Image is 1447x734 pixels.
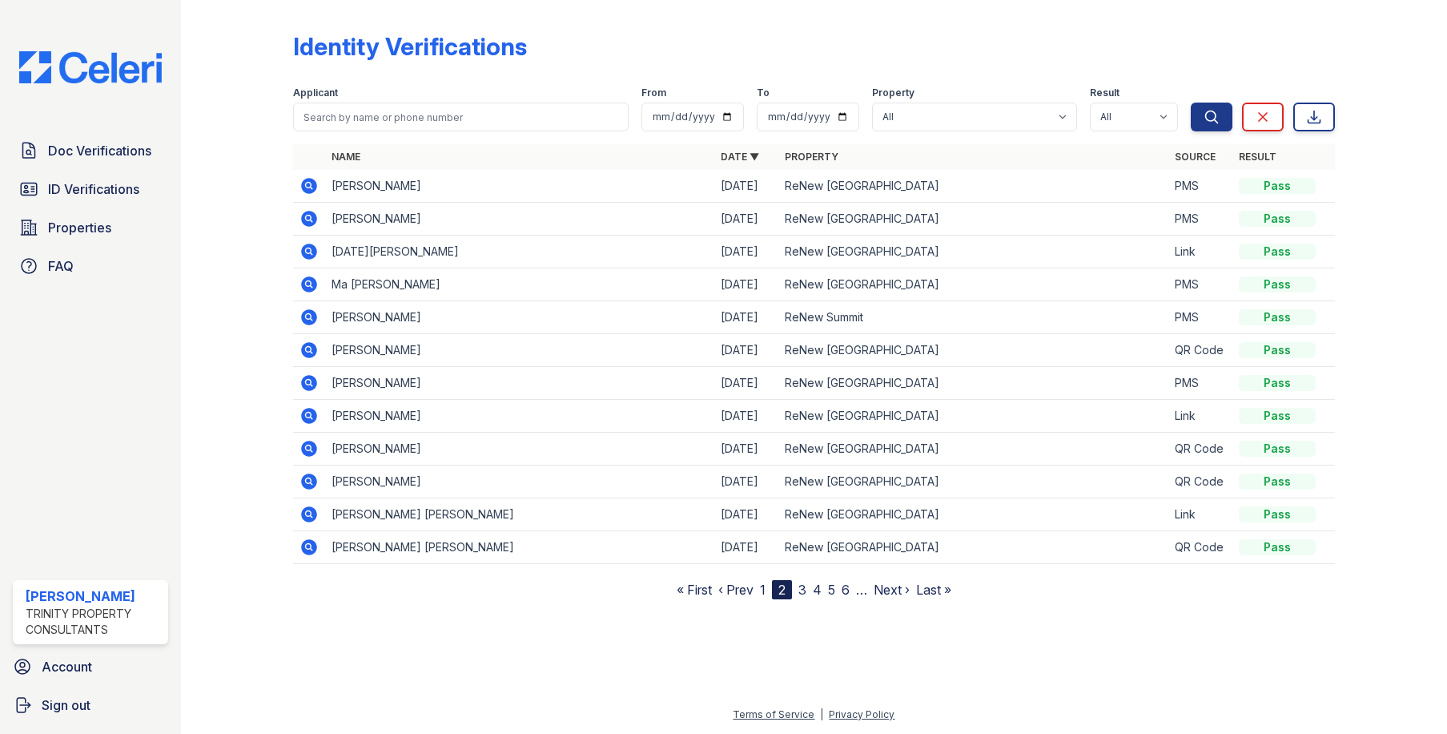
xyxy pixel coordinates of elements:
[325,170,714,203] td: [PERSON_NAME]
[874,582,910,598] a: Next ›
[778,531,1168,564] td: ReNew [GEOGRAPHIC_DATA]
[778,466,1168,498] td: ReNew [GEOGRAPHIC_DATA]
[718,582,754,598] a: ‹ Prev
[828,582,835,598] a: 5
[714,531,778,564] td: [DATE]
[26,606,162,638] div: Trinity Property Consultants
[48,141,151,160] span: Doc Verifications
[1168,236,1232,268] td: Link
[733,708,814,720] a: Terms of Service
[325,301,714,334] td: [PERSON_NAME]
[714,400,778,433] td: [DATE]
[1168,301,1232,334] td: PMS
[714,466,778,498] td: [DATE]
[1168,400,1232,433] td: Link
[1239,408,1316,424] div: Pass
[293,87,338,99] label: Applicant
[325,433,714,466] td: [PERSON_NAME]
[1090,87,1119,99] label: Result
[42,696,90,715] span: Sign out
[1168,170,1232,203] td: PMS
[6,51,175,83] img: CE_Logo_Blue-a8612792a0a2168367f1c8372b55b34899dd931a85d93a1a3d3e32e68fde9ad4.png
[721,151,759,163] a: Date ▼
[48,179,139,199] span: ID Verifications
[677,582,712,598] a: « First
[856,580,867,599] span: …
[293,103,628,131] input: Search by name or phone number
[325,498,714,531] td: [PERSON_NAME] [PERSON_NAME]
[1239,244,1316,260] div: Pass
[778,268,1168,301] td: ReNew [GEOGRAPHIC_DATA]
[714,367,778,400] td: [DATE]
[714,170,778,203] td: [DATE]
[1239,441,1316,457] div: Pass
[1239,342,1316,358] div: Pass
[1239,151,1276,163] a: Result
[293,32,527,61] div: Identity Verifications
[13,250,168,282] a: FAQ
[778,236,1168,268] td: ReNew [GEOGRAPHIC_DATA]
[714,236,778,268] td: [DATE]
[842,582,850,598] a: 6
[1239,375,1316,391] div: Pass
[13,135,168,167] a: Doc Verifications
[1168,433,1232,466] td: QR Code
[778,203,1168,236] td: ReNew [GEOGRAPHIC_DATA]
[641,87,666,99] label: From
[6,651,175,683] a: Account
[1168,203,1232,236] td: PMS
[798,582,806,598] a: 3
[813,582,822,598] a: 4
[714,268,778,301] td: [DATE]
[778,498,1168,531] td: ReNew [GEOGRAPHIC_DATA]
[332,151,360,163] a: Name
[778,400,1168,433] td: ReNew [GEOGRAPHIC_DATA]
[325,268,714,301] td: Ma [PERSON_NAME]
[772,580,792,599] div: 2
[1239,506,1316,522] div: Pass
[325,367,714,400] td: [PERSON_NAME]
[1239,276,1316,292] div: Pass
[829,708,894,720] a: Privacy Policy
[714,203,778,236] td: [DATE]
[916,582,951,598] a: Last »
[13,173,168,205] a: ID Verifications
[325,400,714,433] td: [PERSON_NAME]
[1239,539,1316,555] div: Pass
[872,87,914,99] label: Property
[714,498,778,531] td: [DATE]
[325,203,714,236] td: [PERSON_NAME]
[760,582,766,598] a: 1
[778,170,1168,203] td: ReNew [GEOGRAPHIC_DATA]
[42,657,92,676] span: Account
[325,531,714,564] td: [PERSON_NAME] [PERSON_NAME]
[1239,474,1316,490] div: Pass
[325,334,714,367] td: [PERSON_NAME]
[325,466,714,498] td: [PERSON_NAME]
[785,151,838,163] a: Property
[1168,531,1232,564] td: QR Code
[778,367,1168,400] td: ReNew [GEOGRAPHIC_DATA]
[6,689,175,721] a: Sign out
[757,87,770,99] label: To
[1168,498,1232,531] td: Link
[48,256,74,276] span: FAQ
[1239,211,1316,227] div: Pass
[778,334,1168,367] td: ReNew [GEOGRAPHIC_DATA]
[48,218,111,237] span: Properties
[1168,367,1232,400] td: PMS
[13,212,168,244] a: Properties
[1239,178,1316,194] div: Pass
[1175,151,1216,163] a: Source
[714,301,778,334] td: [DATE]
[778,301,1168,334] td: ReNew Summit
[714,433,778,466] td: [DATE]
[325,236,714,268] td: [DATE][PERSON_NAME]
[26,587,162,606] div: [PERSON_NAME]
[1168,268,1232,301] td: PMS
[778,433,1168,466] td: ReNew [GEOGRAPHIC_DATA]
[1239,309,1316,325] div: Pass
[1168,334,1232,367] td: QR Code
[820,708,823,720] div: |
